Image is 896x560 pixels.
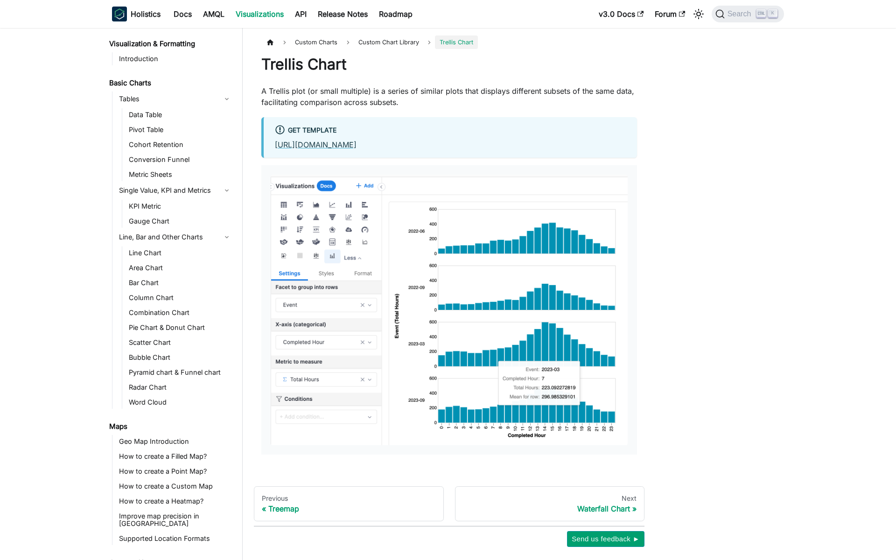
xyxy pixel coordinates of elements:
[126,200,234,213] a: KPI Metric
[116,52,234,65] a: Introduction
[712,6,784,22] button: Search (Ctrl+K)
[126,381,234,394] a: Radar Chart
[116,230,234,245] a: Line, Bar and Other Charts
[126,215,234,228] a: Gauge Chart
[463,494,637,503] div: Next
[261,35,279,49] a: Home page
[116,465,234,478] a: How to create a Point Map?
[106,37,234,50] a: Visualization & Formatting
[197,7,230,21] a: AMQL
[567,531,644,547] button: Send us feedback ►
[593,7,649,21] a: v3.0 Docs
[463,504,637,513] div: Waterfall Chart
[126,336,234,349] a: Scatter Chart
[312,7,373,21] a: Release Notes
[103,28,243,560] nav: Docs sidebar
[126,321,234,334] a: Pie Chart & Donut Chart
[289,7,312,21] a: API
[116,495,234,508] a: How to create a Heatmap?
[116,480,234,493] a: How to create a Custom Map
[261,85,637,108] p: A Trellis plot (or small multiple) is a series of similar plots that displays different subsets o...
[126,168,234,181] a: Metric Sheets
[691,7,706,21] button: Switch between dark and light mode (currently light mode)
[116,450,234,463] a: How to create a Filled Map?
[126,108,234,121] a: Data Table
[131,8,161,20] b: Holistics
[126,276,234,289] a: Bar Chart
[358,39,419,46] span: Custom Chart Library
[168,7,197,21] a: Docs
[112,7,161,21] a: HolisticsHolistics
[106,420,234,433] a: Maps
[275,140,357,149] a: [URL][DOMAIN_NAME]
[116,91,234,106] a: Tables
[435,35,478,49] span: Trellis Chart
[116,532,234,545] a: Supported Location Formats
[126,153,234,166] a: Conversion Funnel
[254,486,444,522] a: PreviousTreemap
[290,35,342,49] span: Custom Charts
[373,7,418,21] a: Roadmap
[106,77,234,90] a: Basic Charts
[275,125,626,137] div: Get Template
[455,486,645,522] a: NextWaterfall Chart
[126,306,234,319] a: Combination Chart
[126,291,234,304] a: Column Chart
[354,35,424,49] a: Custom Chart Library
[725,10,757,18] span: Search
[126,138,234,151] a: Cohort Retention
[572,533,640,545] span: Send us feedback ►
[112,7,127,21] img: Holistics
[254,486,644,522] nav: Docs pages
[126,396,234,409] a: Word Cloud
[262,504,436,513] div: Treemap
[126,123,234,136] a: Pivot Table
[126,246,234,259] a: Line Chart
[230,7,289,21] a: Visualizations
[649,7,691,21] a: Forum
[126,351,234,364] a: Bubble Chart
[126,261,234,274] a: Area Chart
[262,494,436,503] div: Previous
[261,35,637,49] nav: Breadcrumbs
[126,366,234,379] a: Pyramid chart & Funnel chart
[116,510,234,530] a: Improve map precision in [GEOGRAPHIC_DATA]
[768,9,777,18] kbd: K
[116,435,234,448] a: Geo Map Introduction
[116,183,234,198] a: Single Value, KPI and Metrics
[261,55,637,74] h1: Trellis Chart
